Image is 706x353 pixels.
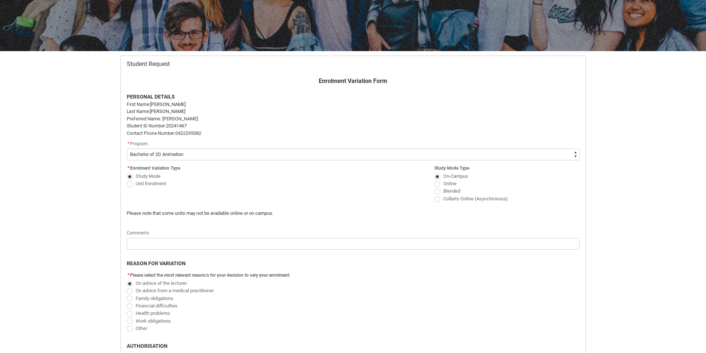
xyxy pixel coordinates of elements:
[127,166,129,171] abbr: required
[127,94,175,100] strong: PERSONAL DETAILS
[136,181,166,186] span: Unit Enrolment
[130,166,180,171] span: Enrolment Variation Type
[127,141,129,146] abbr: required
[443,188,460,194] span: Blended
[175,130,201,136] span: 0422295082
[434,166,469,171] span: Study Mode Type
[127,273,129,278] abbr: required
[136,296,173,301] span: Family obligations
[443,173,468,179] span: On-Campus
[127,116,198,121] span: Preferred Name: [PERSON_NAME]
[127,123,166,129] span: Student ID Number:
[127,60,170,68] span: Student Request
[319,77,387,84] strong: Enrolment Variation Form
[127,108,580,115] p: [PERSON_NAME]
[136,303,178,309] span: Financial difficulties
[136,173,160,179] span: Study Mode
[130,141,148,146] span: Program
[136,310,170,316] span: Health problems
[127,101,580,108] p: [PERSON_NAME]
[127,260,186,266] b: REASON FOR VARIATION
[127,102,150,107] span: First Name:
[127,210,464,217] p: Please note that some units may not be available online or on campus.
[136,326,147,331] span: Other
[136,288,214,293] span: On advice from a medical practitioner
[127,122,580,130] p: 20241467
[136,280,187,286] span: On advice of the lecturer
[127,109,150,114] span: Last Name:
[127,230,149,236] span: Comments
[127,131,175,136] span: Contact Phone Number:
[443,181,457,186] span: Online
[127,343,168,349] b: AUTHORISATION
[130,273,290,278] span: Please select the most relevant reason/s for your decision to vary your enrolment:
[136,318,171,324] span: Work obligations
[443,196,508,202] span: Collarts Online (Asynchronous)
